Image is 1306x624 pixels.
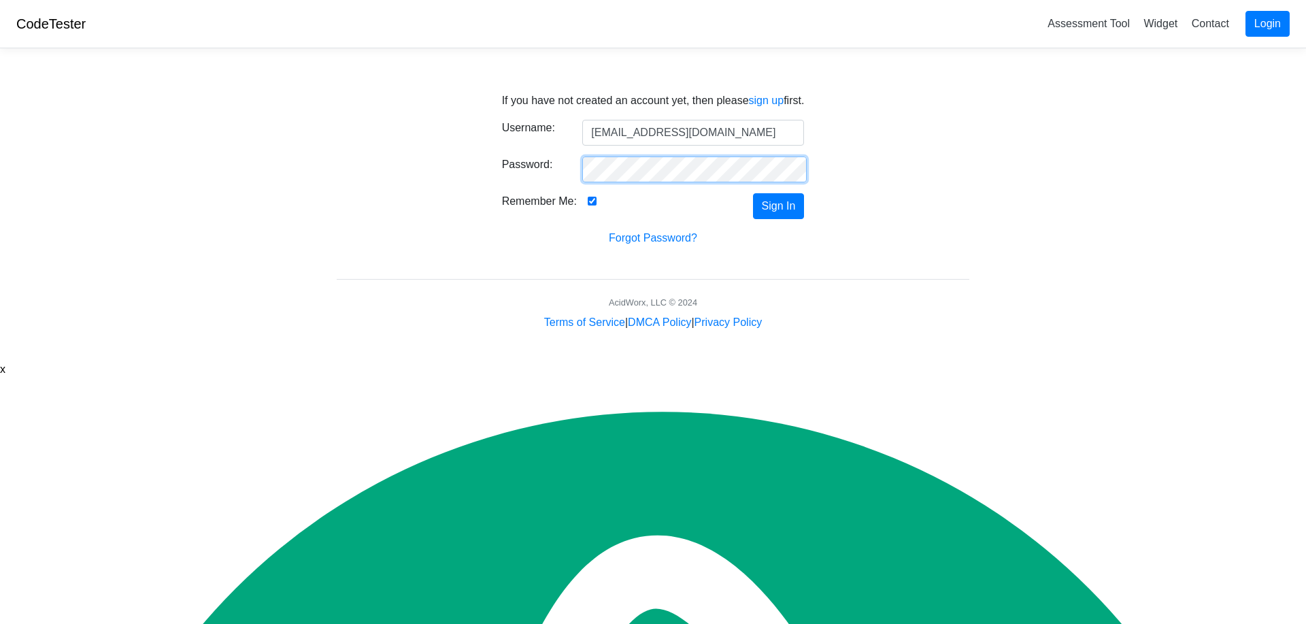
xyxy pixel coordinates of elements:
[749,95,784,106] a: sign up
[492,157,573,177] label: Password:
[502,93,805,109] p: If you have not created an account yet, then please first.
[609,232,697,244] a: Forgot Password?
[544,316,625,328] a: Terms of Service
[502,193,577,210] label: Remember Me:
[492,120,573,140] label: Username:
[1245,11,1290,37] a: Login
[582,120,804,146] input: Username
[1138,12,1183,35] a: Widget
[544,314,762,331] div: | |
[16,16,86,31] a: CodeTester
[609,296,697,309] div: AcidWorx, LLC © 2024
[1186,12,1235,35] a: Contact
[753,193,805,219] button: Sign In
[694,316,763,328] a: Privacy Policy
[628,316,691,328] a: DMCA Policy
[1042,12,1135,35] a: Assessment Tool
